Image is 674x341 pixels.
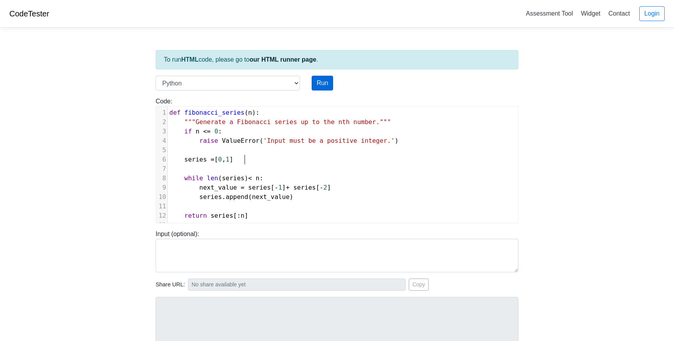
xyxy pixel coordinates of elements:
span: n [241,212,245,219]
span: fibonacci_series [184,109,245,116]
span: raise [199,137,218,144]
span: n [195,128,199,135]
span: = [241,184,245,191]
span: series [199,193,222,201]
a: Assessment Tool [523,7,576,20]
span: < [248,174,252,182]
span: len [207,174,218,182]
span: ( ) : [169,174,263,182]
span: 1 [278,184,282,191]
a: our HTML runner page [250,56,316,63]
span: 'Input must be a positive integer.' [263,137,395,144]
span: ValueError [222,137,259,144]
span: 0 [215,128,218,135]
span: """Generate a Fibonacci series up to the nth number.""" [184,118,391,126]
span: next_value [199,184,237,191]
span: 0 [218,156,222,163]
div: 4 [156,136,167,146]
button: Copy [409,279,429,291]
span: - [319,184,323,191]
div: 5 [156,146,167,155]
span: series [248,184,271,191]
span: append [226,193,248,201]
button: Run [312,76,333,91]
div: 3 [156,127,167,136]
strong: HTML [181,56,198,63]
span: : [169,128,222,135]
div: Code: [150,97,524,223]
span: [ ] [ ] [169,184,331,191]
span: n [248,109,252,116]
div: 13 [156,220,167,230]
input: No share available yet [188,279,406,291]
span: def [169,109,181,116]
div: 9 [156,183,167,192]
div: 11 [156,202,167,211]
span: next_value [252,193,289,201]
span: n [256,174,260,182]
span: ( ) [169,137,399,144]
span: [: ] [169,212,248,219]
span: [ , ] [169,156,233,163]
div: 2 [156,117,167,127]
a: CodeTester [9,9,49,18]
div: 12 [156,211,167,220]
a: Contact [605,7,633,20]
div: To run code, please go to . [156,50,518,69]
div: 10 [156,192,167,202]
span: series [293,184,316,191]
div: 8 [156,174,167,183]
span: ( ): [169,109,259,116]
span: 2 [323,184,327,191]
div: 6 [156,155,167,164]
div: 1 [156,108,167,117]
span: 1 [226,156,230,163]
span: series [211,212,233,219]
span: . ( ) [169,193,293,201]
div: 7 [156,164,167,174]
span: = [211,156,215,163]
span: while [184,174,203,182]
span: if [184,128,192,135]
div: Input (optional): [150,229,524,272]
span: series [184,156,207,163]
span: series [222,174,245,182]
span: return [184,212,207,219]
a: Widget [578,7,603,20]
span: - [275,184,278,191]
span: Share URL: [156,281,185,289]
a: Login [639,6,665,21]
span: <= [203,128,211,135]
span: + [286,184,290,191]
